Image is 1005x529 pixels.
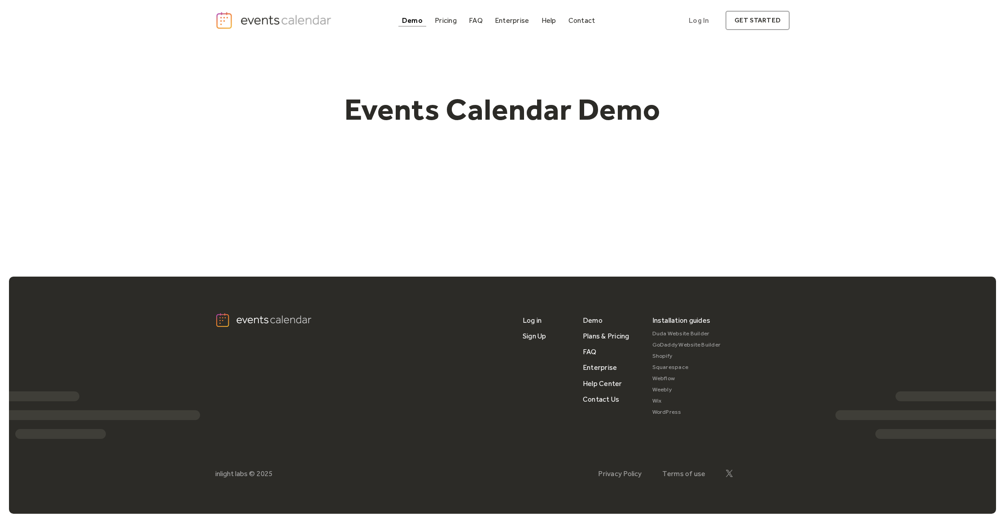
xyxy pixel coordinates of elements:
a: Terms of use [662,469,706,478]
h1: Events Calendar Demo [330,91,675,128]
div: Contact [568,18,595,23]
a: Log in [523,312,542,328]
a: Help [538,14,560,26]
a: FAQ [465,14,486,26]
div: Enterprise [495,18,529,23]
div: Help [542,18,556,23]
div: Pricing [435,18,457,23]
div: inlight labs © [215,469,255,478]
a: Squarespace [652,362,721,373]
a: Wix [652,395,721,407]
div: 2025 [257,469,273,478]
a: GoDaddy Website Builder [652,339,721,351]
a: Help Center [583,376,622,391]
a: Demo [583,312,603,328]
a: Plans & Pricing [583,328,629,344]
a: Privacy Policy [598,469,642,478]
a: Shopify [652,351,721,362]
a: WordPress [652,407,721,418]
a: Pricing [431,14,460,26]
a: Enterprise [491,14,533,26]
a: FAQ [583,344,597,360]
a: Contact [565,14,599,26]
a: get started [725,11,790,30]
a: Demo [398,14,426,26]
div: FAQ [469,18,483,23]
a: Weebly [652,384,721,395]
a: Webflow [652,373,721,384]
a: Log In [680,11,718,30]
div: Installation guides [652,312,711,328]
a: Sign Up [523,328,546,344]
a: Enterprise [583,360,617,375]
a: Duda Website Builder [652,328,721,339]
div: Demo [402,18,423,23]
a: home [215,11,334,30]
a: Contact Us [583,391,619,407]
